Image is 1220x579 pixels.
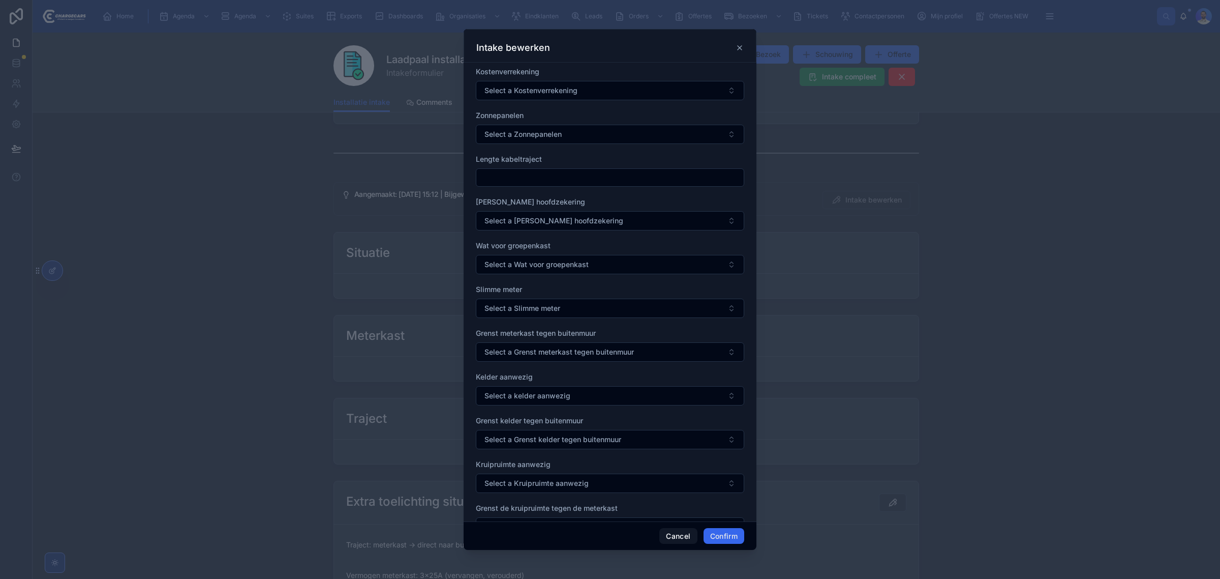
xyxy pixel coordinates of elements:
[476,430,744,449] button: Select Button
[476,125,744,144] button: Select Button
[476,372,533,381] span: Kelder aanwezig
[476,67,539,76] span: Kostenverrekening
[484,85,577,96] span: Select a Kostenverrekening
[484,391,570,401] span: Select a kelder aanwezig
[476,504,618,512] span: Grenst de kruipruimte tegen de meterkast
[476,342,744,362] button: Select Button
[484,259,589,270] span: Select a Wat voor groepenkast
[476,329,596,337] span: Grenst meterkast tegen buitenmuur
[476,211,744,230] button: Select Button
[484,435,621,445] span: Select a Grenst kelder tegen buitenmuur
[484,478,589,488] span: Select a Kruipruimte aanwezig
[484,347,634,357] span: Select a Grenst meterkast tegen buitenmuur
[484,303,560,313] span: Select a Slimme meter
[476,474,744,493] button: Select Button
[476,111,524,120] span: Zonnepanelen
[659,528,697,544] button: Cancel
[476,386,744,406] button: Select Button
[704,528,744,544] button: Confirm
[476,416,583,425] span: Grenst kelder tegen buitenmuur
[476,81,744,100] button: Select Button
[476,460,551,469] span: Kruipruimte aanwezig
[484,129,562,139] span: Select a Zonnepanelen
[476,155,542,163] span: Lengte kabeltraject
[484,216,623,226] span: Select a [PERSON_NAME] hoofdzekering
[476,255,744,274] button: Select Button
[476,285,522,294] span: Slimme meter
[476,299,744,318] button: Select Button
[476,42,550,54] h3: Intake bewerken
[476,241,551,250] span: Wat voor groepenkast
[476,197,585,206] span: [PERSON_NAME] hoofdzekering
[476,517,744,537] button: Select Button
